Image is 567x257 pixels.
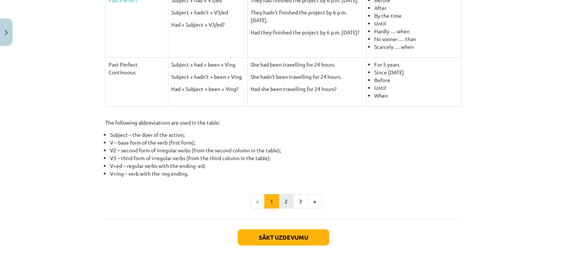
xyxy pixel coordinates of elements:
[105,119,462,126] p: The following abbreviations are used in the table:
[374,27,458,35] li: Hardly … when
[110,139,462,146] li: V – base form of the verb (first form);
[264,194,279,209] button: 1
[251,61,363,68] p: She had been travelling for 24 hours.
[171,61,244,68] p: Subject + had + been + Ving
[251,85,363,93] p: Had she been travelling for 24 hours?
[293,194,308,209] button: 3
[374,20,458,27] li: Until
[251,73,363,81] p: She hadn’t been travelling for 24 hours.
[279,194,293,209] button: 2
[171,9,244,16] p: Subject + hadn’t + V3/ed
[374,61,458,68] li: For 5 years
[374,43,458,51] li: Scarcely … when
[374,92,458,99] li: When
[171,73,244,81] p: Subject + hadn’t + been + Ving
[374,68,458,76] li: Since [DATE]
[105,194,462,209] nav: Page navigation example
[171,85,244,93] p: Had + Subject + been + Ving?
[374,35,458,43] li: No sooner … than
[374,4,458,12] li: After
[251,9,363,24] p: They hadn’t finished the project by 6 p.m. [DATE].
[110,154,462,162] li: V3 – third form of irregular verbs (from the third column in the table);
[110,162,462,170] li: V+ed – regular verbs with the ending -ed;
[110,131,462,139] li: Subject – the doer of the action;
[307,194,322,209] button: »
[374,12,458,20] li: By the time
[171,21,244,28] p: Had + Subject + V3/ed?
[110,170,462,177] li: V+ing – verb with the -ing ending.
[238,229,329,246] button: Sākt uzdevumu
[251,28,363,36] p: Had they finished the project by 6 p.m. [DATE]?
[109,61,165,76] p: Past Perfect Continuous
[5,30,8,35] img: icon-close-lesson-0947bae3869378f0d4975bcd49f059093ad1ed9edebbc8119c70593378902aed.svg
[374,76,458,84] li: Before
[110,146,462,154] li: V2 – second form of irregular verbs (from the second column in the table);
[374,84,458,92] li: Until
